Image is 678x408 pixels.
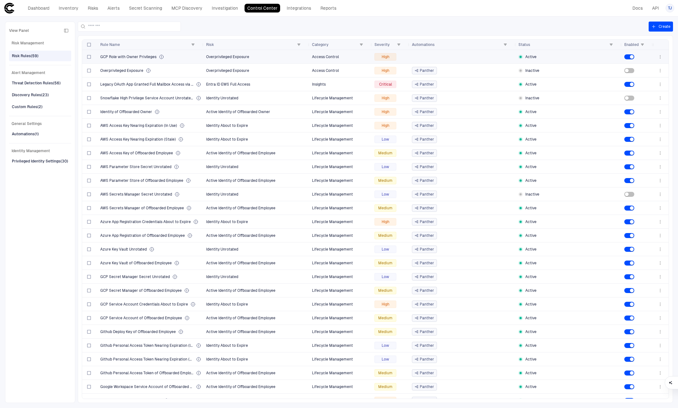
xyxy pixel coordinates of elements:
span: Lifecycle Management [312,288,353,293]
span: GCP Service Account of Offboarded Employee [100,316,182,321]
span: Legacy OAuth App Granted Full Mailbox Access via EWS [100,82,194,87]
span: High [382,54,389,59]
span: Lifecycle Management [312,330,353,334]
span: AWS Secrets Manager Secret Unrotated [100,192,172,197]
span: Access Control [312,68,339,73]
span: GCP Service Account Credentials About to Expire [100,302,188,307]
span: Identity About to Expire [206,302,248,306]
div: An OAuth App was granted high-risk legacy scopes, enabling unrestricted mailbox access via outdat... [196,82,201,87]
div: An active identity of an employee who has been offboarded from the organization, posing a potenti... [174,261,179,266]
span: Active [525,316,537,321]
span: Medium [378,206,393,211]
div: The identity is approaching its expiration date and will soon become inactive, potentially disrup... [196,357,201,362]
span: Panther [420,151,434,156]
span: Panther [420,371,434,376]
span: Risk Management [9,39,71,47]
span: GCP Role with Owner Privileges [100,54,156,59]
a: Risks [85,4,101,12]
div: An active identity of an employee who has been offboarded from the organization, posing a potenti... [186,178,191,183]
span: Inactive [525,96,539,101]
span: Status [518,42,530,47]
span: High [382,96,389,101]
span: Overprivileged Exposure [206,68,249,73]
span: Panther [420,192,434,197]
a: Integrations [284,4,314,12]
span: Identity Nearing Expiration (In Use) [100,398,161,403]
span: Panther [420,219,434,224]
span: Panther [420,82,434,87]
span: GCP Secret Manager Secret Unrotated [100,274,170,279]
span: AWS Access Key Nearing Expiration (Stale) [100,137,176,142]
span: Active [525,233,537,238]
div: An active identity of an employee who has been offboarded from the organization, posing a potenti... [184,288,189,293]
a: API [649,4,662,12]
div: Custom Rules (2) [12,104,42,110]
span: Panther [420,343,434,348]
span: Inactive [525,68,539,73]
span: Active [525,109,537,114]
span: Category [312,42,329,47]
div: An active identity of an employee who has been offboarded from the organization, posing a potenti... [186,206,191,211]
span: Lifecycle Management [312,247,353,251]
span: Identity Unrotated [206,165,238,169]
a: Docs [630,4,646,12]
span: Rule Name [100,42,120,47]
span: Identity Unrotated [206,96,238,100]
span: Azure Key Vault of Offboarded Employee [100,261,172,266]
span: Medium [378,233,393,238]
span: Active [525,329,537,334]
span: Medium [378,371,393,376]
span: Panther [420,178,434,183]
span: Insights [312,82,326,87]
span: Panther [420,274,434,279]
span: Active Identity of Offboarded Employee [206,288,275,293]
span: Lifecycle Management [312,165,353,169]
div: An active identity of an employee who has been offboarded from the organization, posing a potenti... [178,329,183,334]
span: General Settings [9,120,71,127]
span: Panther [420,316,434,321]
span: Lifecycle Management [312,275,353,279]
span: Lifecycle Management [312,398,353,403]
div: An active identity of an owner who has been offboarded from the organization, posing a potential ... [155,109,160,114]
span: Identity Unrotated [206,192,238,197]
span: Medium [378,316,393,321]
span: Panther [420,261,434,266]
span: Identity About to Expire [206,137,248,142]
div: App credentials are nearing their expiration date and will become inactive shortly [193,219,198,224]
span: Identity Unrotated [206,275,238,279]
span: View Panel [9,28,29,33]
div: Identity has exceeded the recommended rotation timeframe [175,192,180,197]
span: Identity About to Expire [206,123,248,128]
span: Azure App Registration Credentials About to Expire [100,219,191,224]
span: Medium [378,384,393,389]
span: Panther [420,384,434,389]
span: Panther [420,137,434,142]
span: TJ [668,6,672,11]
div: Discovery Rules (23) [12,92,49,98]
span: Active [525,274,537,279]
span: Lifecycle Management [312,137,353,142]
span: Active [525,302,537,307]
span: Lifecycle Management [312,220,353,224]
span: Snowflake High Privilege Service Account Unrotated Password [100,96,194,101]
span: Active [525,206,537,211]
span: Medium [378,151,393,156]
span: Active Identity of Offboarded Employee [206,371,275,375]
span: Lifecycle Management [312,96,353,100]
span: Identity About to Expire [206,398,248,403]
span: Identity of Offboarded Owner [100,109,152,114]
span: Low [382,164,389,169]
div: Threat Detection Rules (56) [12,80,61,86]
span: Active Identity of Offboarded Owner [206,110,270,114]
span: Low [382,357,389,362]
span: Panther [420,357,434,362]
span: Azure Key Vault Unrotated [100,247,147,252]
span: Active [525,288,537,293]
span: Active [525,219,537,224]
span: Identity About to Expire [206,220,248,224]
span: Active [525,82,537,87]
span: AWS Parameter Store Secret Unrotated [100,164,171,169]
span: Github Personal Access Token Nearing Expiration (In Use) [100,343,194,348]
span: Lifecycle Management [312,357,353,361]
span: High [382,109,389,114]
